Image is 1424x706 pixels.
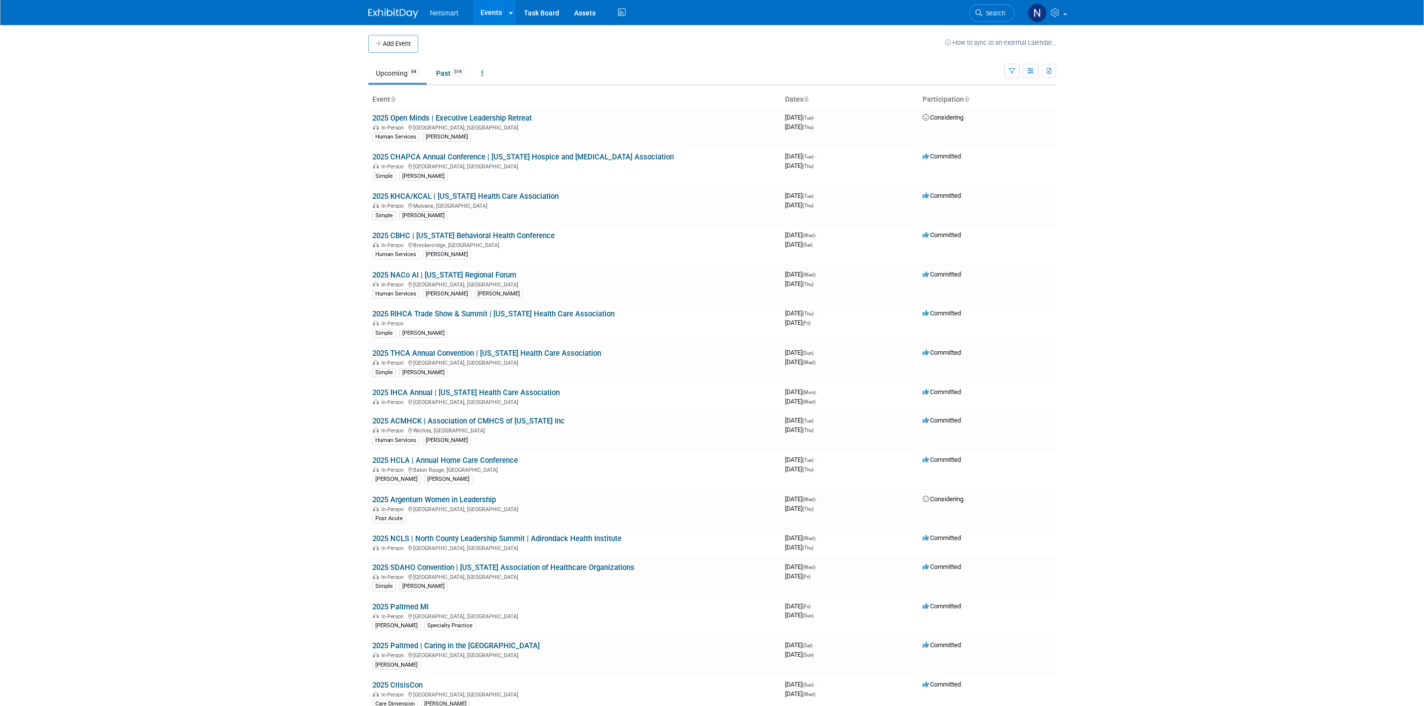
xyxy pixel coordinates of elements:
a: 2025 SDAHO Convention | [US_STATE] Association of Healthcare Organizations [372,563,634,572]
img: In-Person Event [373,320,379,325]
span: (Thu) [802,125,813,130]
span: [DATE] [785,201,813,209]
span: [DATE] [785,563,818,570]
span: In-Person [381,613,407,620]
span: Committed [923,388,961,396]
span: [DATE] [785,465,813,473]
th: Dates [781,91,919,108]
div: [GEOGRAPHIC_DATA], [GEOGRAPHIC_DATA] [372,123,777,131]
span: - [817,388,818,396]
span: In-Person [381,320,407,327]
span: [DATE] [785,611,813,619]
span: - [817,534,818,542]
span: (Wed) [802,497,815,502]
span: [DATE] [785,495,818,503]
span: In-Person [381,692,407,698]
span: - [817,563,818,570]
span: Committed [923,152,961,160]
span: In-Person [381,467,407,473]
img: ExhibitDay [368,8,418,18]
img: In-Person Event [373,360,379,365]
span: - [812,602,813,610]
span: - [817,271,818,278]
span: - [815,192,816,199]
div: [GEOGRAPHIC_DATA], [GEOGRAPHIC_DATA] [372,398,777,406]
span: [DATE] [785,152,816,160]
span: In-Person [381,652,407,659]
img: In-Person Event [373,545,379,550]
button: Add Event [368,35,418,53]
th: Event [368,91,781,108]
img: In-Person Event [373,692,379,697]
span: (Thu) [802,163,813,169]
span: [DATE] [785,114,816,121]
span: Committed [923,192,961,199]
span: - [817,231,818,239]
span: In-Person [381,360,407,366]
span: (Tue) [802,193,813,199]
span: - [815,114,816,121]
div: [PERSON_NAME] [372,621,421,630]
div: Wichita, [GEOGRAPHIC_DATA] [372,426,777,434]
span: (Fri) [802,604,810,609]
div: [GEOGRAPHIC_DATA], [GEOGRAPHIC_DATA] [372,690,777,698]
span: (Thu) [802,467,813,472]
div: [PERSON_NAME] [372,475,421,484]
span: Committed [923,681,961,688]
img: In-Person Event [373,467,379,472]
div: Simple [372,368,396,377]
div: Human Services [372,289,419,298]
span: (Sun) [802,652,813,658]
div: [GEOGRAPHIC_DATA], [GEOGRAPHIC_DATA] [372,162,777,170]
div: Human Services [372,133,419,141]
span: In-Person [381,574,407,580]
span: - [815,681,816,688]
span: [DATE] [785,241,812,248]
span: (Tue) [802,115,813,121]
span: (Thu) [802,282,813,287]
span: [DATE] [785,271,818,278]
div: Specialty Practice [424,621,475,630]
span: In-Person [381,242,407,249]
span: [DATE] [785,544,813,551]
span: [DATE] [785,426,813,433]
div: [PERSON_NAME] [399,211,448,220]
span: [DATE] [785,456,816,463]
span: (Wed) [802,565,815,570]
a: Sort by Participation Type [964,95,969,103]
span: Committed [923,417,961,424]
img: In-Person Event [373,399,379,404]
span: [DATE] [785,349,816,356]
a: Sort by Event Name [390,95,395,103]
img: In-Person Event [373,125,379,130]
span: Committed [923,231,961,239]
span: In-Person [381,125,407,131]
span: Committed [923,534,961,542]
a: 2025 Argentum Women in Leadership [372,495,496,504]
span: In-Person [381,203,407,209]
span: (Tue) [802,457,813,463]
a: 2025 NCLS | North County Leadership Summit | Adirondack Health Institute [372,534,622,543]
img: Nina Finn [1028,3,1047,22]
span: (Fri) [802,320,810,326]
span: - [815,417,816,424]
div: [PERSON_NAME] [399,329,448,338]
a: 2025 CHAPCA Annual Conference | [US_STATE] Hospice and [MEDICAL_DATA] Association [372,152,674,161]
span: Committed [923,641,961,649]
div: [PERSON_NAME] [423,133,471,141]
img: In-Person Event [373,652,379,657]
div: [PERSON_NAME] [399,368,448,377]
a: 2025 CrisisCon [372,681,423,690]
span: (Fri) [802,574,810,579]
span: Committed [923,456,961,463]
a: 2025 Open Minds | Executive Leadership Retreat [372,114,532,123]
span: [DATE] [785,388,818,396]
a: 2025 IHCA Annual | [US_STATE] Health Care Association [372,388,560,397]
span: Search [982,9,1005,17]
span: Committed [923,309,961,317]
img: In-Person Event [373,427,379,432]
div: [GEOGRAPHIC_DATA], [GEOGRAPHIC_DATA] [372,544,777,552]
span: [DATE] [785,534,818,542]
span: In-Person [381,399,407,406]
div: [GEOGRAPHIC_DATA], [GEOGRAPHIC_DATA] [372,358,777,366]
